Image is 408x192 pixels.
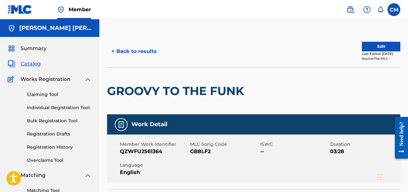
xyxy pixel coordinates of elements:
[120,162,188,169] span: Language
[346,6,354,13] img: search
[27,144,92,151] a: Registration History
[363,6,371,13] img: help
[387,3,400,16] div: User Menu
[330,148,399,155] span: 03:28
[120,141,188,148] span: Member Work Identifier
[27,118,92,124] a: Bulk Registration Tool
[84,171,92,179] img: expand
[21,75,71,83] span: Works Registration
[107,43,161,59] button: < Back to results
[8,60,41,68] a: CatalogCatalog
[8,75,16,83] img: Works Registration
[21,45,46,52] span: Summary
[120,169,188,176] span: English
[131,121,167,128] h5: Work Detail
[190,148,259,155] span: GB8LF2
[107,84,247,98] h2: GROOVY TO THE FUNK
[377,6,384,13] div: Notifications
[8,45,15,52] img: Summary
[57,6,65,13] img: Top Rightsholder
[120,148,188,155] span: QZWFU2561364
[8,60,15,68] img: Catalog
[84,75,92,83] img: expand
[21,171,46,179] span: Matching
[376,161,408,192] div: Widget de chat
[27,91,92,98] a: Claiming Tool
[27,104,92,111] a: Individual Registration Tool
[344,3,357,16] a: Public Search
[362,56,400,61] div: Source: The MLC
[376,161,408,192] iframe: Chat Widget
[8,45,46,52] a: SummarySummary
[390,112,408,164] iframe: Resource Center
[190,141,259,148] span: MLC Song Code
[362,42,400,51] button: Edit
[69,6,91,13] span: Member
[361,3,373,16] div: Help
[27,131,92,137] a: Registration Drafts
[8,24,15,32] img: Accounts
[330,141,399,148] span: Duration
[19,24,92,32] h5: Claudio Jorge Silva Marques
[378,168,382,187] div: Arrastar
[362,51,400,56] div: Last Edited: [DATE]
[8,5,32,14] img: MLC Logo
[27,157,92,164] a: Overclaims Tool
[260,148,329,155] span: --
[8,171,16,179] img: Matching
[260,141,329,148] span: ISWC
[117,121,125,128] img: Work Detail
[21,60,41,68] span: Catalog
